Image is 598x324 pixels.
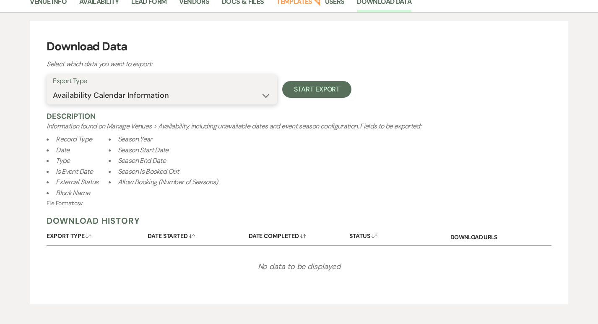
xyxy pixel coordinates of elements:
h3: Download Data [47,38,551,55]
span: Fields to be exported: [47,122,551,199]
button: Export Type [47,226,148,243]
li: Allow Booking (Number of Seasons) [109,177,218,188]
li: Season Year [109,134,218,145]
button: Status [349,226,450,243]
div: Information found on Manage Venues > Availability, including unavailable dates and event season c... [47,121,551,199]
li: Date [47,145,98,156]
button: Date Started [148,226,249,243]
button: Date Completed [249,226,350,243]
button: Start Export [282,81,351,98]
li: Record Type [47,134,98,145]
li: Season Start Date [109,145,218,156]
li: Block Name [47,188,98,199]
li: Is Event Date [47,166,98,177]
li: Type [47,155,98,166]
div: No data to be displayed [47,246,551,287]
h5: Download History [47,215,551,226]
label: Export Type [53,75,271,87]
h5: Description [47,111,551,121]
li: Season End Date [109,155,218,166]
li: External Status [47,177,98,188]
p: Select which data you want to export: [47,59,340,70]
div: Download URLs [450,226,551,245]
li: Season Is Booked Out [109,166,218,177]
p: File Format: csv [47,199,551,208]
